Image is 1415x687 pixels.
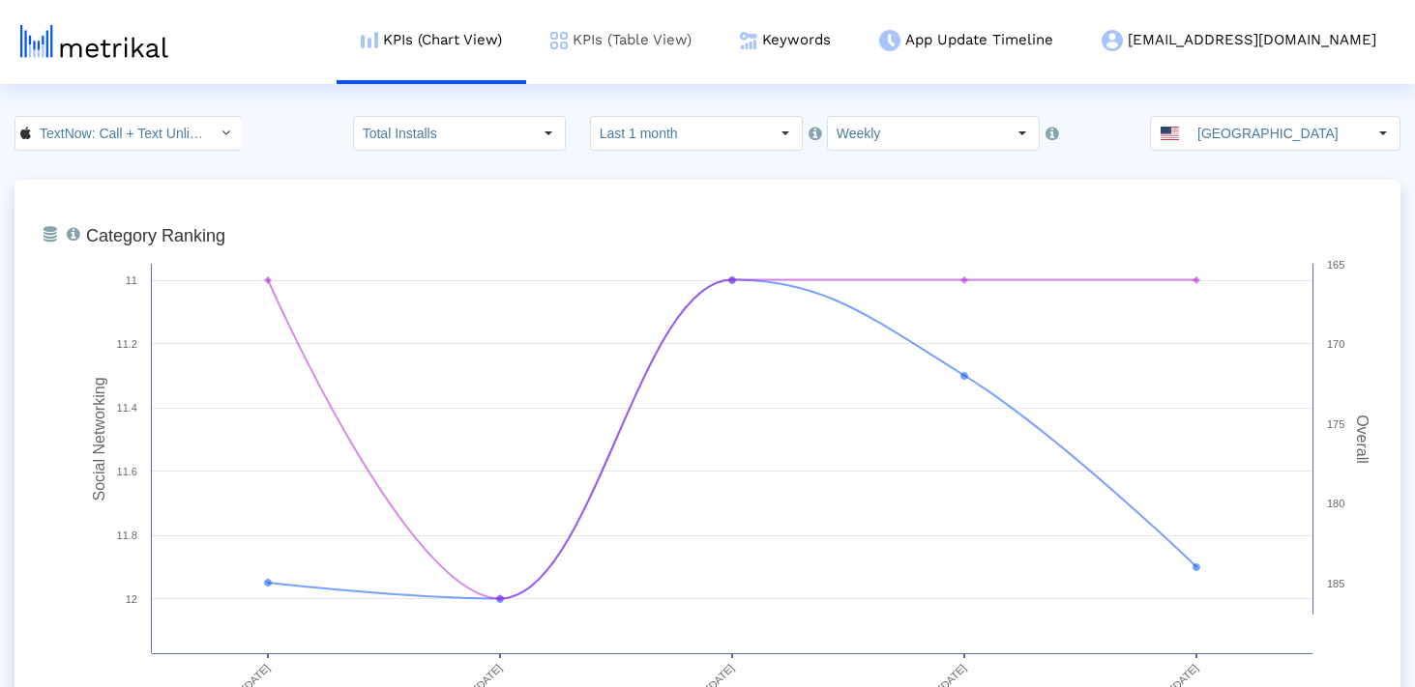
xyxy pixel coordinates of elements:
img: keywords.png [740,32,757,49]
text: 165 [1327,259,1344,271]
text: 11 [126,274,137,286]
text: 11.4 [117,402,137,414]
text: 11.6 [117,466,137,477]
img: kpi-chart-menu-icon.png [361,32,378,48]
text: 170 [1327,338,1344,350]
img: kpi-table-menu-icon.png [550,32,568,49]
text: 11.2 [117,338,137,350]
div: Select [1367,117,1400,150]
img: app-update-menu-icon.png [879,30,900,51]
img: my-account-menu-icon.png [1102,30,1123,51]
div: Select [1006,117,1039,150]
div: Select [769,117,802,150]
div: Select [532,117,565,150]
text: 12 [126,593,137,605]
div: Select [209,117,242,150]
tspan: Category Ranking [86,226,225,245]
tspan: Social Networking [91,377,107,501]
tspan: Overall [1354,415,1371,464]
text: 175 [1327,418,1344,430]
img: metrical-logo-light.png [20,25,168,58]
text: 11.8 [117,530,137,541]
text: 185 [1327,578,1344,589]
text: 180 [1327,498,1344,509]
